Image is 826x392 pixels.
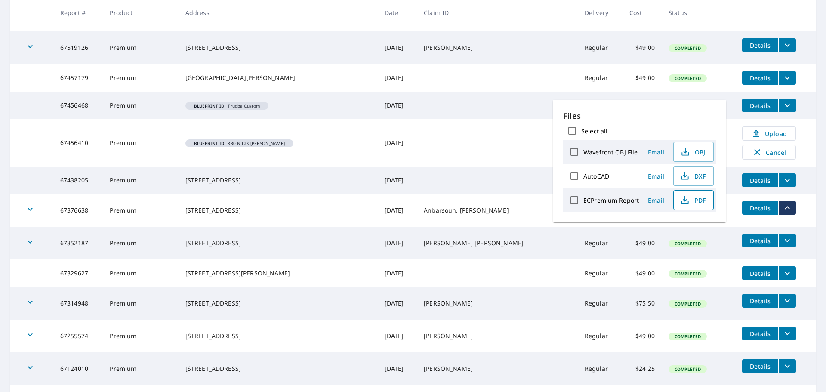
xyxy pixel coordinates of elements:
td: $49.00 [623,31,662,64]
button: detailsBtn-67352187 [742,234,778,247]
button: filesDropdownBtn-67255574 [778,327,796,340]
button: Email [642,194,670,207]
td: 67314948 [53,287,103,320]
td: Regular [578,64,623,92]
span: Email [646,196,666,204]
span: Completed [669,333,706,340]
td: 67255574 [53,320,103,352]
span: Completed [669,241,706,247]
td: 67438205 [53,167,103,194]
td: [DATE] [378,31,417,64]
td: [DATE] [378,119,417,167]
div: [STREET_ADDRESS] [185,176,371,185]
span: Completed [669,301,706,307]
td: Anbarsoun, [PERSON_NAME] [417,194,578,227]
button: filesDropdownBtn-67519126 [778,38,796,52]
td: [PERSON_NAME] [417,352,578,385]
td: Premium [103,92,178,119]
span: Details [747,102,773,110]
span: Cancel [751,147,787,157]
td: Regular [578,92,623,119]
button: detailsBtn-67314948 [742,294,778,308]
td: Regular [578,227,623,259]
td: [DATE] [378,92,417,119]
button: detailsBtn-67329627 [742,266,778,280]
td: [DATE] [378,259,417,287]
td: Premium [103,64,178,92]
span: Completed [669,75,706,81]
td: $49.00 [623,92,662,119]
td: Premium [103,259,178,287]
td: Regular [578,259,623,287]
button: filesDropdownBtn-67438205 [778,173,796,187]
button: detailsBtn-67519126 [742,38,778,52]
button: detailsBtn-67376638 [742,201,778,215]
span: Email [646,148,666,156]
span: Details [747,176,773,185]
em: Blueprint ID [194,104,225,108]
td: [DATE] [378,64,417,92]
td: 67457179 [53,64,103,92]
td: $75.50 [623,287,662,320]
td: $49.00 [623,227,662,259]
span: Upload [748,128,790,139]
label: ECPremium Report [583,196,639,204]
label: Select all [581,127,607,135]
div: [STREET_ADDRESS] [185,299,371,308]
button: Email [642,145,670,159]
td: 67519126 [53,31,103,64]
td: [PERSON_NAME] [417,31,578,64]
td: 67329627 [53,259,103,287]
span: PDF [679,195,706,205]
span: Completed [669,271,706,277]
td: $24.25 [623,352,662,385]
td: [PERSON_NAME] [417,320,578,352]
div: [STREET_ADDRESS] [185,332,371,340]
td: 67376638 [53,194,103,227]
div: [GEOGRAPHIC_DATA][PERSON_NAME] [185,74,371,82]
button: OBJ [673,142,714,162]
td: 67456410 [53,119,103,167]
td: Premium [103,320,178,352]
td: 67456468 [53,92,103,119]
span: Details [747,330,773,338]
td: Premium [103,119,178,167]
div: [STREET_ADDRESS] [185,239,371,247]
div: [STREET_ADDRESS] [185,364,371,373]
span: Details [747,362,773,370]
button: filesDropdownBtn-67376638 [778,201,796,215]
span: OBJ [679,147,706,157]
span: Completed [669,45,706,51]
td: Premium [103,167,178,194]
span: Details [747,237,773,245]
span: 830 N Las [PERSON_NAME] [189,141,290,145]
td: [DATE] [378,287,417,320]
button: Cancel [742,145,796,160]
td: Regular [578,287,623,320]
button: filesDropdownBtn-67352187 [778,234,796,247]
td: [DATE] [378,320,417,352]
td: 67352187 [53,227,103,259]
td: 67124010 [53,352,103,385]
em: Blueprint ID [194,141,225,145]
button: filesDropdownBtn-67457179 [778,71,796,85]
td: [DATE] [378,194,417,227]
span: Email [646,172,666,180]
div: [STREET_ADDRESS][PERSON_NAME] [185,269,371,278]
td: $49.00 [623,64,662,92]
div: [STREET_ADDRESS] [185,206,371,215]
button: PDF [673,190,714,210]
a: Upload [742,126,796,141]
span: DXF [679,171,706,181]
td: [PERSON_NAME] [PERSON_NAME] [417,227,578,259]
span: Details [747,74,773,82]
span: Truoba Custom [189,104,265,108]
button: filesDropdownBtn-67456468 [778,99,796,112]
td: Regular [578,31,623,64]
span: Completed [669,366,706,372]
button: DXF [673,166,714,186]
td: Premium [103,194,178,227]
button: filesDropdownBtn-67124010 [778,359,796,373]
td: [DATE] [378,167,417,194]
span: Details [747,269,773,278]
